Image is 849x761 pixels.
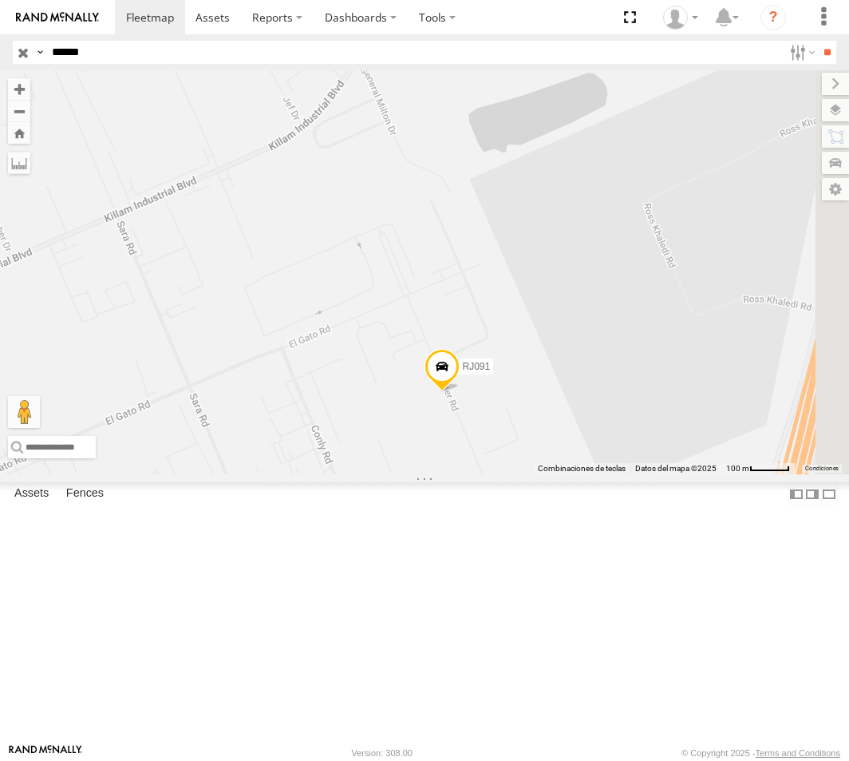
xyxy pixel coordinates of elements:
label: Search Filter Options [784,41,818,64]
label: Dock Summary Table to the Right [804,482,820,505]
a: Terms and Conditions [756,748,840,758]
button: Arrastra el hombrecito naranja al mapa para abrir Street View [8,396,40,428]
img: rand-logo.svg [16,12,99,23]
a: Condiciones (se abre en una nueva pestaña) [805,465,839,471]
span: Datos del mapa ©2025 [635,464,717,473]
a: Visit our Website [9,745,82,761]
button: Escala del mapa: 100 m por 47 píxeles [721,463,795,474]
button: Zoom in [8,78,30,100]
button: Zoom Home [8,122,30,144]
button: Zoom out [8,100,30,122]
label: Fences [58,483,112,505]
div: Version: 308.00 [352,748,413,758]
label: Hide Summary Table [821,482,837,505]
label: Measure [8,152,30,174]
div: © Copyright 2025 - [681,748,840,758]
label: Assets [6,483,57,505]
span: 100 m [726,464,749,473]
label: Map Settings [822,178,849,200]
div: Josue Jimenez [657,6,704,30]
i: ? [760,5,786,30]
label: Search Query [34,41,46,64]
span: RJ091 [463,361,491,372]
label: Dock Summary Table to the Left [788,482,804,505]
button: Combinaciones de teclas [538,463,626,474]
